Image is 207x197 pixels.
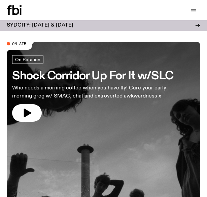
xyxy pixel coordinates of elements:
[12,55,184,122] a: Shock Corridor Up For It w/SLCWho needs a morning coffee when you have Ify! Cure your early morni...
[12,41,26,46] span: On Air
[7,23,73,28] h3: SYDCITY: [DATE] & [DATE]
[12,84,184,100] p: Who needs a morning coffee when you have Ify! Cure your early morning grog w/ SMAC, chat and extr...
[12,71,184,81] h3: Shock Corridor Up For It w/SLC
[12,55,43,64] a: On Rotation
[15,57,40,62] span: On Rotation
